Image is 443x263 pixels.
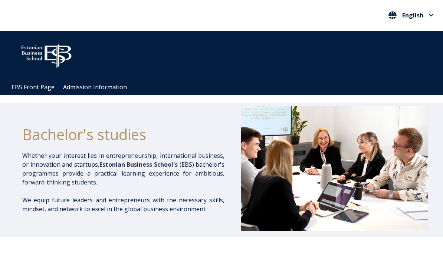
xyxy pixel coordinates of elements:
[99,160,178,169] span: Estonian Business School's
[387,9,436,21] nav: Select your language
[197,51,288,59] span: Community for Growth and Resp
[12,83,55,91] a: EBS Front Page
[15,38,78,70] img: ebs_logo2016_white
[22,151,224,187] p: Whether your interest lies in entrepreneurship, international business, or innovation and startup...
[402,12,423,18] span: English
[241,106,428,231] img: Bachelor's at EBS
[387,9,436,21] button: English
[7,80,443,95] div: Navigation Menu
[22,125,224,144] h1: Bachelor's studies
[22,196,224,213] p: We equip future leaders and entrepreneurs with the necessary skills, mindset, and network to exce...
[63,83,127,91] a: Admission Information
